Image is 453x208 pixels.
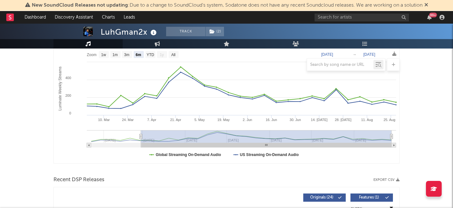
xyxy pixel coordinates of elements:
[101,53,106,57] text: 1w
[65,94,71,97] text: 200
[124,53,130,57] text: 3m
[383,118,395,122] text: 25. Aug
[170,118,181,122] text: 21. Apr
[113,53,118,57] text: 1m
[136,53,141,57] text: 6m
[361,118,373,122] text: 11. Aug
[427,15,432,20] button: 99+
[353,52,356,57] text: →
[303,194,346,202] button: Originals(24)
[32,3,422,8] span: : Due to a change to SoundCloud's system, Sodatone does not have any recent Soundcloud releases. ...
[243,118,252,122] text: 2. Jun
[147,118,156,122] text: 7. Apr
[311,118,327,122] text: 14. [DATE]
[32,3,128,8] span: New SoundCloud Releases not updating
[160,53,164,57] text: 1y
[206,27,224,36] button: (2)
[50,11,98,24] a: Discovery Assistant
[424,3,428,8] span: Dismiss
[166,27,205,36] button: Track
[101,27,158,37] div: LuhGman2x
[363,52,375,57] text: [DATE]
[65,76,71,80] text: 400
[171,53,175,57] text: All
[53,176,104,184] span: Recent DSP Releases
[290,118,301,122] text: 30. Jun
[240,153,299,157] text: US Streaming On-Demand Audio
[335,118,351,122] text: 28. [DATE]
[98,118,110,122] text: 10. Mar
[20,11,50,24] a: Dashboard
[194,118,205,122] text: 5. May
[307,196,336,199] span: Originals ( 24 )
[119,11,139,24] a: Leads
[98,11,119,24] a: Charts
[54,37,399,163] svg: Luminate Weekly Consumption
[315,14,409,21] input: Search for artists
[355,196,383,199] span: Features ( 1 )
[156,153,221,157] text: Global Streaming On-Demand Audio
[373,178,400,182] button: Export CSV
[69,111,71,115] text: 0
[429,13,437,17] div: 99 +
[217,118,230,122] text: 19. May
[58,66,62,111] text: Luminate Weekly Streams
[321,52,333,57] text: [DATE]
[87,53,97,57] text: Zoom
[205,27,224,36] span: ( 2 )
[122,118,134,122] text: 24. Mar
[307,62,373,67] input: Search by song name or URL
[147,53,154,57] text: YTD
[266,118,277,122] text: 16. Jun
[350,194,393,202] button: Features(1)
